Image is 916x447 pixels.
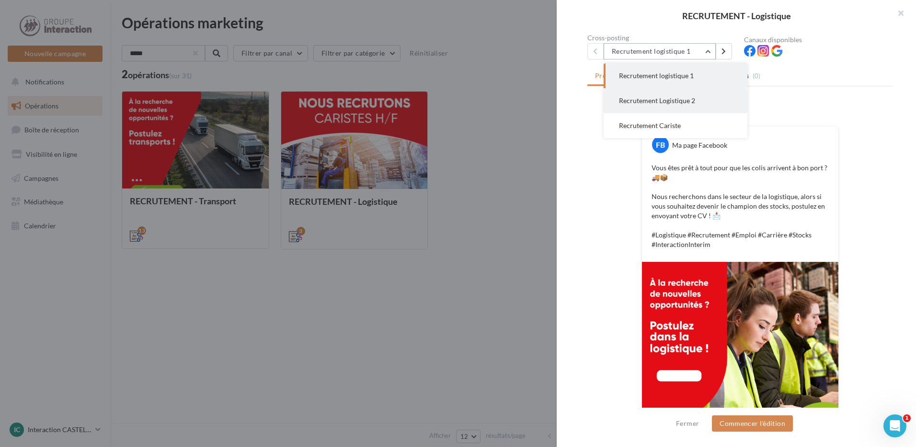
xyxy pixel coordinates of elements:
p: Vous êtes prêt à tout pour que les colis arrivent à bon port ? 🚚📦 Nous recherchons dans le secteu... [652,163,829,249]
div: RECRUTEMENT - Logistique [572,12,901,20]
button: Recrutement logistique 1 [604,43,716,59]
button: Recrutement Cariste [604,113,747,138]
span: Recrutement Cariste [619,121,681,129]
span: 1 [903,414,911,422]
div: Cross-posting [587,35,736,41]
iframe: Intercom live chat [883,414,906,437]
button: Recrutement Logistique 2 [604,88,747,113]
div: Ma page Facebook [672,141,727,150]
div: FB [652,136,669,153]
span: Recrutement logistique 1 [619,71,694,80]
button: Commencer l'édition [712,415,793,432]
div: Canaux disponibles [744,36,893,43]
button: Recrutement logistique 1 [604,63,747,88]
span: Recrutement Logistique 2 [619,96,695,105]
span: (0) [753,72,761,80]
button: Fermer [672,418,703,429]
